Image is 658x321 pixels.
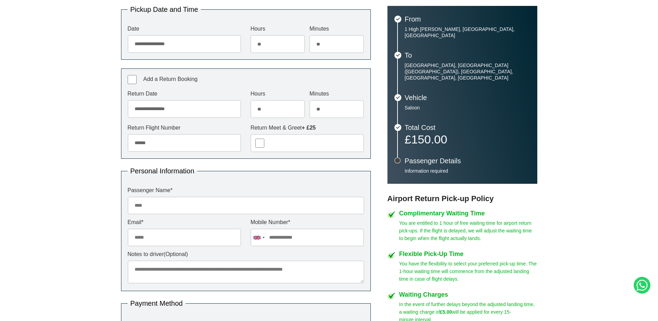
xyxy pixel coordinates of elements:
[250,125,364,131] label: Return Meet & Greet
[128,91,241,97] label: Return Date
[309,26,364,32] label: Minutes
[128,167,197,174] legend: Personal Information
[399,291,537,298] h4: Waiting Charges
[405,157,530,164] h3: Passenger Details
[250,220,364,225] label: Mobile Number
[128,220,241,225] label: Email
[128,188,364,193] label: Passenger Name
[250,26,305,32] label: Hours
[405,124,530,131] h3: Total Cost
[405,62,530,81] p: [GEOGRAPHIC_DATA], [GEOGRAPHIC_DATA] ([GEOGRAPHIC_DATA]), [GEOGRAPHIC_DATA], [GEOGRAPHIC_DATA], [...
[250,91,305,97] label: Hours
[405,26,530,39] p: 1 High [PERSON_NAME], [GEOGRAPHIC_DATA], [GEOGRAPHIC_DATA]
[164,251,188,257] span: (Optional)
[405,52,530,59] h3: To
[128,125,241,131] label: Return Flight Number
[399,210,537,216] h4: Complimentary Waiting Time
[399,251,537,257] h4: Flexible Pick-Up Time
[251,229,267,246] div: United Kingdom: +44
[405,134,530,144] p: £
[405,105,530,111] p: Saloon
[411,133,447,146] span: 150.00
[399,219,537,242] p: You are entitled to 1 hour of free waiting time for airport return pick-ups. If the flight is del...
[399,260,537,283] p: You have the flexibility to select your preferred pick-up time. The 1-hour waiting time will comm...
[405,94,530,101] h3: Vehicle
[128,26,241,32] label: Date
[309,91,364,97] label: Minutes
[128,252,364,257] label: Notes to driver
[128,75,137,84] input: Add a Return Booking
[405,168,530,174] p: Information required
[302,125,316,131] strong: + £25
[440,309,452,315] strong: £5.00
[128,300,186,307] legend: Payment Method
[387,194,537,203] h3: Airport Return Pick-up Policy
[128,6,201,13] legend: Pickup Date and Time
[405,16,530,23] h3: From
[143,76,198,82] span: Add a Return Booking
